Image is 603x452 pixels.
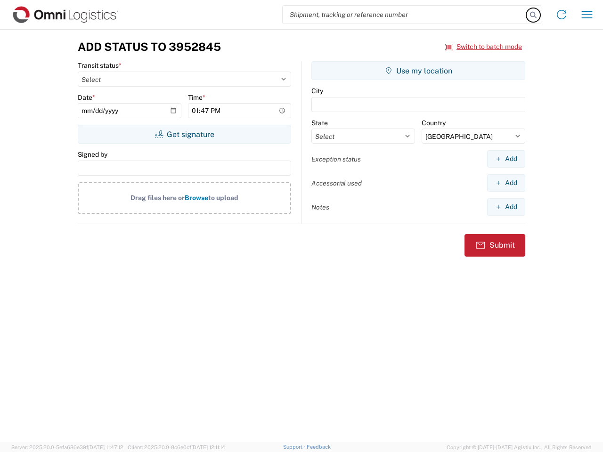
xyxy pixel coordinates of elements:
button: Add [487,174,525,192]
span: Drag files here or [130,194,185,202]
span: [DATE] 12:11:14 [191,444,225,450]
span: [DATE] 11:47:12 [88,444,123,450]
button: Add [487,198,525,216]
span: Server: 2025.20.0-5efa686e39f [11,444,123,450]
span: Client: 2025.20.0-8c6e0cf [128,444,225,450]
button: Get signature [78,125,291,144]
span: to upload [208,194,238,202]
label: Time [188,93,205,102]
label: Country [422,119,446,127]
label: Accessorial used [311,179,362,187]
a: Support [283,444,307,450]
label: Date [78,93,95,102]
label: Exception status [311,155,361,163]
input: Shipment, tracking or reference number [283,6,527,24]
button: Add [487,150,525,168]
label: State [311,119,328,127]
span: Browse [185,194,208,202]
button: Submit [464,234,525,257]
label: Transit status [78,61,122,70]
h3: Add Status to 3952845 [78,40,221,54]
button: Use my location [311,61,525,80]
span: Copyright © [DATE]-[DATE] Agistix Inc., All Rights Reserved [447,443,592,452]
a: Feedback [307,444,331,450]
label: City [311,87,323,95]
label: Signed by [78,150,107,159]
label: Notes [311,203,329,211]
button: Switch to batch mode [445,39,522,55]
